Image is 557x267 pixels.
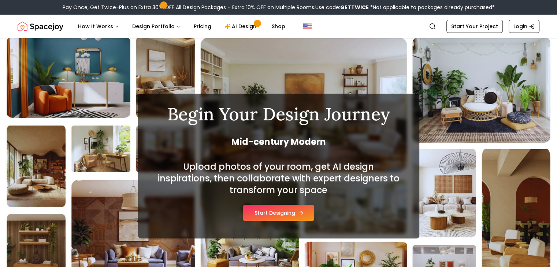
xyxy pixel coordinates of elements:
[369,4,495,11] span: *Not applicable to packages already purchased*
[18,15,539,38] nav: Global
[126,19,186,34] button: Design Portfolio
[303,22,312,31] img: United States
[18,19,63,34] a: Spacejoy
[188,19,217,34] a: Pricing
[509,20,539,33] a: Login
[266,19,291,34] a: Shop
[156,136,402,148] span: Mid-century Modern
[243,205,314,221] button: Start Designing
[156,161,402,196] h2: Upload photos of your room, get AI design inspirations, then collaborate with expert designers to...
[340,4,369,11] b: GETTWICE
[315,4,369,11] span: Use code:
[63,4,495,11] div: Pay Once, Get Twice-Plus an Extra 30% OFF All Design Packages + Extra 10% OFF on Multiple Rooms.
[156,105,402,123] h1: Begin Your Design Journey
[72,19,291,34] nav: Main
[446,20,503,33] a: Start Your Project
[219,19,264,34] a: AI Design
[18,19,63,34] img: Spacejoy Logo
[72,19,125,34] button: How It Works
